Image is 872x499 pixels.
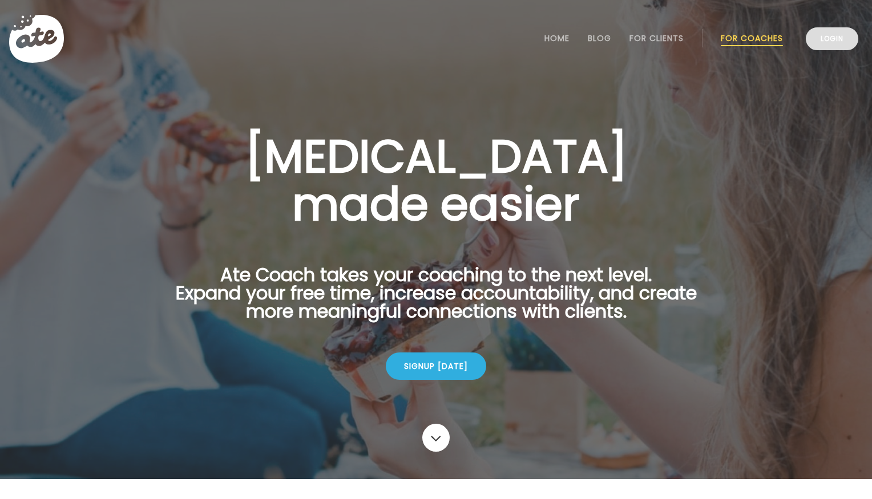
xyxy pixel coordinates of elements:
a: Home [544,34,570,43]
a: For Clients [629,34,684,43]
a: For Coaches [721,34,783,43]
p: Ate Coach takes your coaching to the next level. Expand your free time, increase accountability, ... [158,266,714,334]
div: Signup [DATE] [386,352,486,380]
a: Login [806,27,858,50]
h1: [MEDICAL_DATA] made easier [158,132,714,228]
a: Blog [588,34,611,43]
